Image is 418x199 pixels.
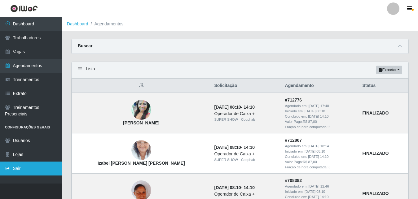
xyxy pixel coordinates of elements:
[285,154,355,159] div: Concluido em:
[244,145,255,150] time: 14:10
[305,149,325,153] time: [DATE] 08:10
[281,79,359,93] th: Agendamento
[211,79,281,93] th: Solicitação
[285,97,302,102] strong: # 712776
[62,17,418,31] nav: breadcrumb
[285,103,355,109] div: Agendado em:
[131,92,151,128] img: Edinalva Sena Lima
[363,191,389,196] strong: FINALIZADO
[308,155,328,158] time: [DATE] 14:10
[285,189,355,194] div: Iniciado em:
[308,115,328,118] time: [DATE] 14:10
[376,66,402,74] button: Exportar
[214,105,255,110] strong: -
[214,110,278,117] div: Operador de Caixa +
[214,185,255,190] strong: -
[305,109,325,113] time: [DATE] 08:10
[363,110,389,115] strong: FINALIZADO
[214,145,241,150] time: [DATE] 08:10
[98,161,185,166] strong: Izabel [PERSON_NAME] [PERSON_NAME]
[214,105,241,110] time: [DATE] 08:10
[131,133,151,168] img: Izabel Cristina da Silva Santos
[214,185,241,190] time: [DATE] 08:10
[359,79,408,93] th: Status
[305,190,325,193] time: [DATE] 08:10
[123,120,159,125] strong: [PERSON_NAME]
[285,119,355,124] div: Valor Pago: R$ 87,00
[285,114,355,119] div: Concluido em:
[214,151,278,157] div: Operador de Caixa +
[214,191,278,197] div: Operador de Caixa +
[285,159,355,165] div: Valor Pago: R$ 87,00
[285,184,355,189] div: Agendado em:
[214,117,278,122] div: SUPER SHOW - Coophab
[285,124,355,130] div: Fração de hora computada: 6
[285,165,355,170] div: Fração de hora computada: 6
[285,149,355,154] div: Iniciado em:
[10,5,38,12] img: CoreUI Logo
[285,144,355,149] div: Agendado em:
[308,184,329,188] time: [DATE] 12:46
[244,105,255,110] time: 14:10
[67,21,88,26] a: Dashboard
[308,195,328,199] time: [DATE] 14:10
[285,178,302,183] strong: # 708382
[308,104,329,108] time: [DATE] 17:48
[214,145,255,150] strong: -
[88,21,124,27] li: Agendamentos
[214,157,278,162] div: SUPER SHOW - Coophab
[244,185,255,190] time: 14:10
[78,43,92,48] strong: Buscar
[363,151,389,156] strong: FINALIZADO
[308,144,329,148] time: [DATE] 18:14
[285,109,355,114] div: Iniciado em:
[72,62,408,78] div: Lista
[285,138,302,143] strong: # 712807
